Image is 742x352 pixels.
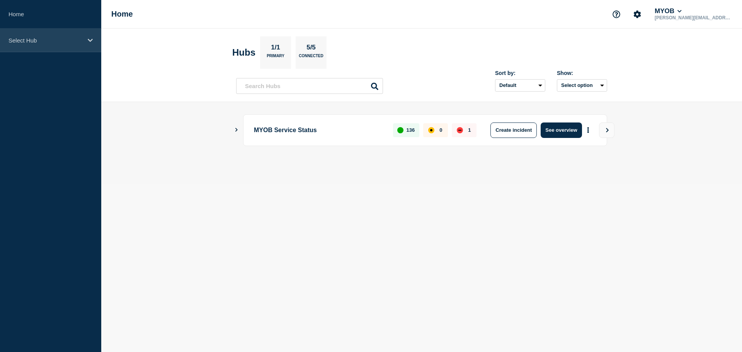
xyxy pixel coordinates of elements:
[254,122,384,138] p: MYOB Service Status
[9,37,83,44] p: Select Hub
[653,15,733,20] p: [PERSON_NAME][EMAIL_ADDRESS][PERSON_NAME][DOMAIN_NAME]
[439,127,442,133] p: 0
[428,127,434,133] div: affected
[111,10,133,19] h1: Home
[495,70,545,76] div: Sort by:
[599,122,614,138] button: View
[541,122,582,138] button: See overview
[267,54,284,62] p: Primary
[468,127,471,133] p: 1
[653,7,683,15] button: MYOB
[232,47,255,58] h2: Hubs
[235,127,238,133] button: Show Connected Hubs
[495,79,545,92] select: Sort by
[557,79,607,92] button: Select option
[268,44,283,54] p: 1/1
[629,6,645,22] button: Account settings
[407,127,415,133] p: 136
[304,44,319,54] p: 5/5
[397,127,403,133] div: up
[457,127,463,133] div: down
[490,122,537,138] button: Create incident
[608,6,625,22] button: Support
[583,123,593,137] button: More actions
[557,70,607,76] div: Show:
[299,54,323,62] p: Connected
[236,78,383,94] input: Search Hubs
